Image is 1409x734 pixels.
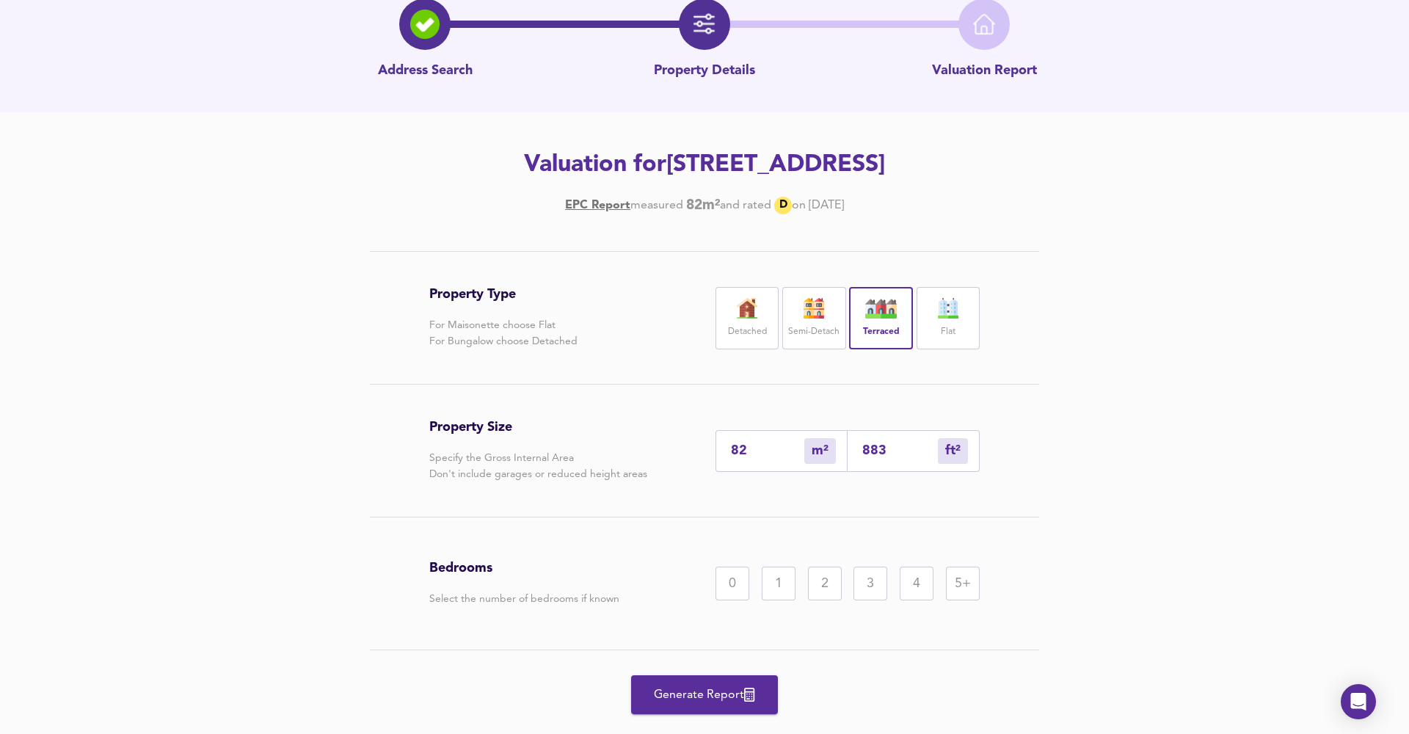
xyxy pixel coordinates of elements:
[289,149,1120,181] h2: Valuation for [STREET_ADDRESS]
[429,591,619,607] p: Select the number of bedrooms if known
[429,450,647,482] p: Specify the Gross Internal Area Don't include garages or reduced height areas
[946,567,980,600] div: 5+
[731,443,804,459] input: Enter sqm
[853,567,887,600] div: 3
[795,298,832,319] img: house-icon
[429,560,619,576] h3: Bedrooms
[863,323,900,341] label: Terraced
[565,197,844,214] div: [DATE]
[630,197,683,214] div: measured
[900,567,933,600] div: 4
[378,62,473,81] p: Address Search
[782,287,845,349] div: Semi-Detach
[788,323,840,341] label: Semi-Detach
[849,287,912,349] div: Terraced
[938,438,968,464] div: m²
[863,298,900,319] img: house-icon
[631,675,778,714] button: Generate Report
[716,287,779,349] div: Detached
[930,298,966,319] img: flat-icon
[808,567,842,600] div: 2
[862,443,938,459] input: Sqft
[720,197,771,214] div: and rated
[1341,684,1376,719] div: Open Intercom Messenger
[762,567,795,600] div: 1
[774,197,792,214] div: D
[429,317,578,349] p: For Maisonette choose Flat For Bungalow choose Detached
[941,323,955,341] label: Flat
[728,323,767,341] label: Detached
[729,298,765,319] img: house-icon
[429,286,578,302] h3: Property Type
[646,685,763,705] span: Generate Report
[932,62,1037,81] p: Valuation Report
[410,10,440,39] img: search-icon
[565,197,630,214] a: EPC Report
[686,197,720,214] b: 82 m²
[973,13,995,35] img: home-icon
[429,419,647,435] h3: Property Size
[716,567,749,600] div: 0
[804,438,836,464] div: m²
[917,287,980,349] div: Flat
[792,197,806,214] div: on
[693,13,716,35] img: filter-icon
[654,62,755,81] p: Property Details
